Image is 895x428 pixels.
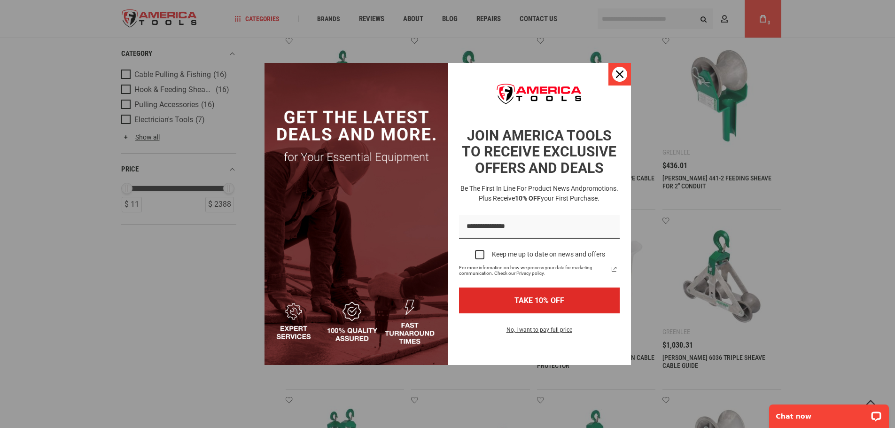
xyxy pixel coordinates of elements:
h3: Be the first in line for product news and [457,184,622,203]
strong: 10% OFF [515,195,541,202]
span: For more information on how we process your data for marketing communication. Check our Privacy p... [459,265,608,276]
button: Close [608,63,631,86]
input: Email field [459,215,620,239]
div: Keep me up to date on news and offers [492,250,605,258]
svg: close icon [616,70,623,78]
iframe: LiveChat chat widget [763,398,895,428]
button: No, I want to pay full price [499,325,580,341]
a: Read our Privacy Policy [608,264,620,275]
svg: link icon [608,264,620,275]
button: TAKE 10% OFF [459,288,620,313]
strong: JOIN AMERICA TOOLS TO RECEIVE EXCLUSIVE OFFERS AND DEALS [462,127,616,176]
